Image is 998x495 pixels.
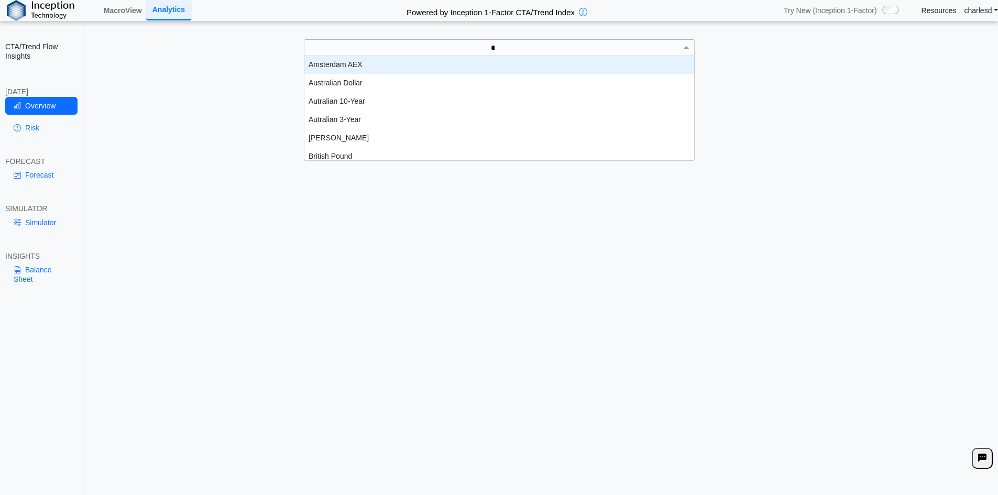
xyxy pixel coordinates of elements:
div: Autralian 3-Year [304,111,694,129]
div: British Pound [304,147,694,166]
a: Simulator [5,214,78,232]
div: INSIGHTS [5,251,78,261]
h5: Positioning data updated at previous day close; Price and Flow estimates updated intraday (15-min... [89,83,993,89]
h2: CTA/Trend Flow Insights [5,42,78,61]
div: FORECAST [5,157,78,166]
a: Risk [5,119,78,137]
a: Balance Sheet [5,261,78,288]
div: Autralian 10-Year [304,92,694,111]
a: MacroView [100,2,146,19]
div: Australian Dollar [304,74,694,92]
a: Forecast [5,166,78,184]
h3: Please Select an Asset to Start [87,122,995,132]
a: Resources [922,6,957,15]
div: [PERSON_NAME] [304,129,694,147]
div: SIMULATOR [5,204,78,213]
div: Amsterdam AEX [304,56,694,74]
h2: Powered by Inception 1-Factor CTA/Trend Index [402,3,579,18]
div: grid [304,56,694,160]
a: Overview [5,97,78,115]
a: Analytics [146,1,191,20]
div: [DATE] [5,87,78,96]
span: Try New (Inception 1-Factor) [784,6,877,15]
a: charlesd [964,6,998,15]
